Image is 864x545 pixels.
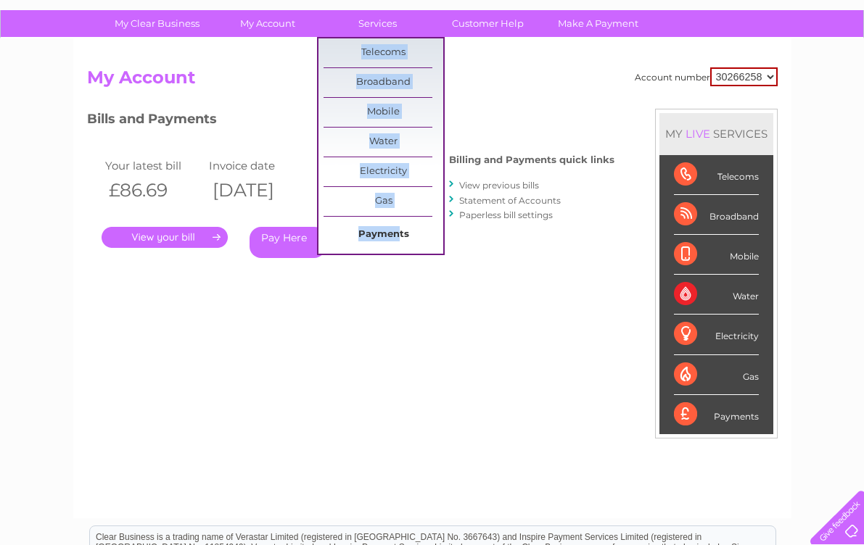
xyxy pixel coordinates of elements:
[816,62,850,72] a: Log out
[205,175,310,205] th: [DATE]
[87,67,778,95] h2: My Account
[591,7,691,25] a: 0333 014 3131
[459,209,553,220] a: Paperless bill settings
[674,235,759,275] div: Mobile
[324,157,443,186] a: Electricity
[90,8,775,70] div: Clear Business is a trading name of Verastar Limited (registered in [GEOGRAPHIC_DATA] No. 3667643...
[674,155,759,195] div: Telecoms
[87,109,614,134] h3: Bills and Payments
[674,275,759,315] div: Water
[102,156,206,175] td: Your latest bill
[324,98,443,127] a: Mobile
[205,156,310,175] td: Invoice date
[102,175,206,205] th: £86.69
[538,10,658,37] a: Make A Payment
[97,10,217,37] a: My Clear Business
[318,10,437,37] a: Services
[207,10,327,37] a: My Account
[674,195,759,235] div: Broadband
[674,355,759,395] div: Gas
[449,154,614,165] h4: Billing and Payments quick links
[428,10,548,37] a: Customer Help
[768,62,803,72] a: Contact
[324,68,443,97] a: Broadband
[683,127,713,141] div: LIVE
[459,180,539,191] a: View previous bills
[324,187,443,216] a: Gas
[250,227,326,258] a: Pay Here
[674,315,759,354] div: Electricity
[324,220,443,249] a: Payments
[102,227,228,248] a: .
[459,195,561,206] a: Statement of Accounts
[324,38,443,67] a: Telecoms
[609,62,636,72] a: Water
[645,62,677,72] a: Energy
[635,67,778,86] div: Account number
[324,128,443,157] a: Water
[674,395,759,434] div: Payments
[659,113,773,154] div: MY SERVICES
[738,62,759,72] a: Blog
[30,38,104,82] img: logo.png
[686,62,729,72] a: Telecoms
